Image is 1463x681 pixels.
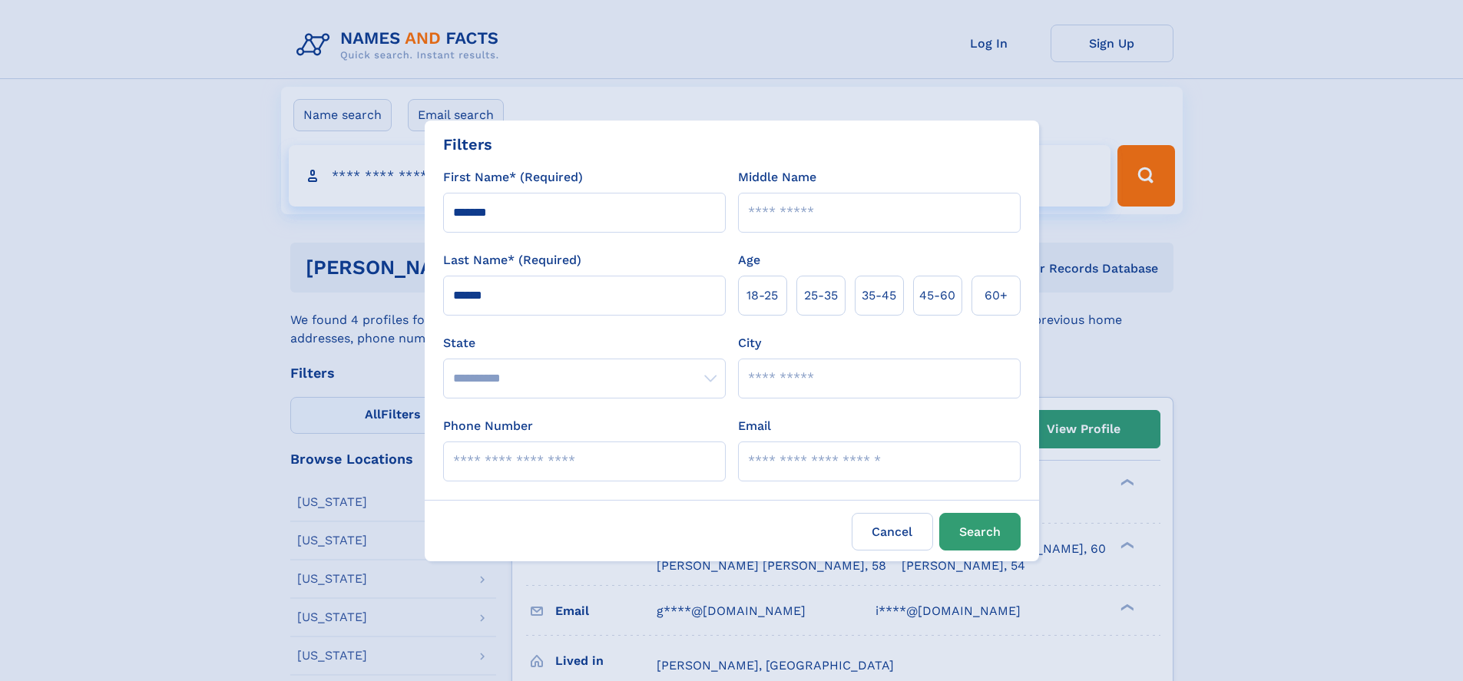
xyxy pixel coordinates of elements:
div: Filters [443,133,492,156]
span: 60+ [985,286,1008,305]
label: Last Name* (Required) [443,251,581,269]
span: 45‑60 [919,286,955,305]
label: State [443,334,726,352]
label: Cancel [852,513,933,550]
label: City [738,334,761,352]
span: 35‑45 [862,286,896,305]
label: Email [738,417,771,435]
label: Middle Name [738,168,816,187]
label: Phone Number [443,417,533,435]
span: 18‑25 [746,286,778,305]
button: Search [939,513,1021,550]
label: First Name* (Required) [443,168,583,187]
span: 25‑35 [804,286,838,305]
label: Age [738,251,760,269]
